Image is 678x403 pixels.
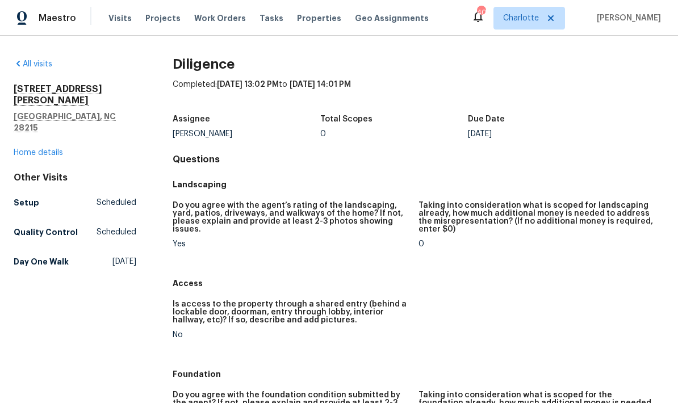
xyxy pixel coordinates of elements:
div: [DATE] [468,130,616,138]
h5: Setup [14,197,39,208]
span: Scheduled [97,226,136,238]
span: Visits [108,12,132,24]
a: All visits [14,60,52,68]
span: Projects [145,12,181,24]
span: Tasks [260,14,283,22]
div: Other Visits [14,172,136,183]
h5: Do you agree with the agent’s rating of the landscaping, yard, patios, driveways, and walkways of... [173,201,409,233]
div: 0 [320,130,468,138]
a: Day One Walk[DATE] [14,251,136,272]
h5: Is access to the property through a shared entry (behind a lockable door, doorman, entry through ... [173,300,409,324]
h5: Assignee [173,115,210,123]
span: [DATE] 14:01 PM [290,81,351,89]
h5: Access [173,278,664,289]
a: SetupScheduled [14,192,136,213]
div: Completed: to [173,79,664,108]
h5: Day One Walk [14,256,69,267]
h5: Landscaping [173,179,664,190]
a: Home details [14,149,63,157]
span: Maestro [39,12,76,24]
span: Scheduled [97,197,136,208]
div: 0 [418,240,655,248]
h2: Diligence [173,58,664,70]
h5: Quality Control [14,226,78,238]
h5: Due Date [468,115,505,123]
div: 40 [477,7,485,18]
span: Geo Assignments [355,12,429,24]
a: Quality ControlScheduled [14,222,136,242]
div: No [173,331,409,339]
span: [DATE] 13:02 PM [217,81,279,89]
div: Yes [173,240,409,248]
h5: Total Scopes [320,115,373,123]
h4: Questions [173,154,664,165]
div: [PERSON_NAME] [173,130,320,138]
span: [PERSON_NAME] [592,12,661,24]
h5: Taking into consideration what is scoped for landscaping already, how much additional money is ne... [418,201,655,233]
h5: Foundation [173,368,664,380]
span: Properties [297,12,341,24]
span: Charlotte [503,12,539,24]
span: [DATE] [112,256,136,267]
span: Work Orders [194,12,246,24]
